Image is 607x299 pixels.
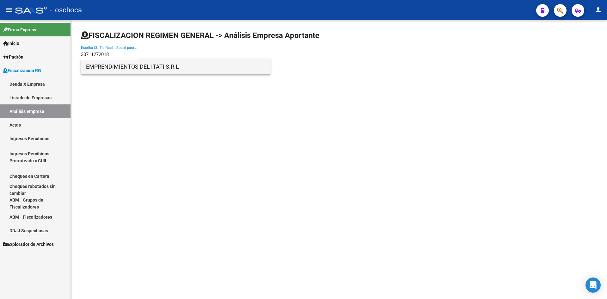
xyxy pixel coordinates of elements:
h1: FISCALIZACION REGIMEN GENERAL -> Análisis Empresa Aportante [81,30,319,40]
span: Inicio [3,40,19,47]
mat-icon: person [594,6,602,14]
mat-icon: menu [5,6,13,14]
span: Firma Express [3,26,36,33]
span: Padrón [3,53,23,60]
span: Explorador de Archivos [3,241,54,248]
span: EMPRENDIMIENTOS DEL ITATI S.R.L [86,59,266,74]
span: - oschoca [50,3,82,17]
span: Fiscalización RG [3,67,41,74]
div: Open Intercom Messenger [586,277,601,293]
